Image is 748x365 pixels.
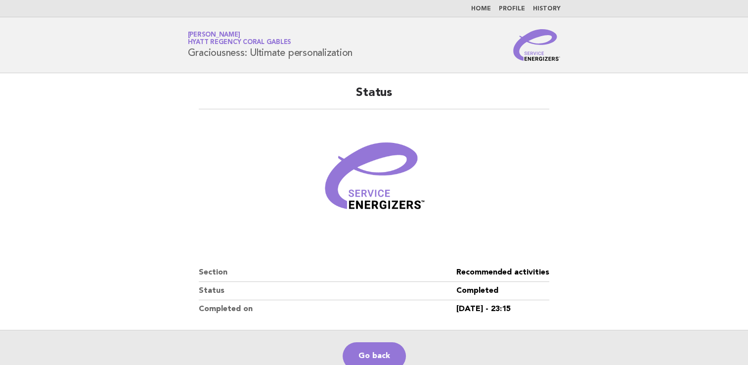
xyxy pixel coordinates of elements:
[513,29,561,61] img: Service Energizers
[315,121,434,240] img: Verified
[199,85,549,109] h2: Status
[456,300,549,318] dd: [DATE] - 23:15
[188,40,292,46] span: Hyatt Regency Coral Gables
[533,6,561,12] a: History
[456,282,549,300] dd: Completed
[188,32,353,58] h1: Graciousness: Ultimate personalization
[499,6,525,12] a: Profile
[199,300,456,318] dt: Completed on
[456,264,549,282] dd: Recommended activities
[188,32,292,46] a: [PERSON_NAME]Hyatt Regency Coral Gables
[471,6,491,12] a: Home
[199,282,456,300] dt: Status
[199,264,456,282] dt: Section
